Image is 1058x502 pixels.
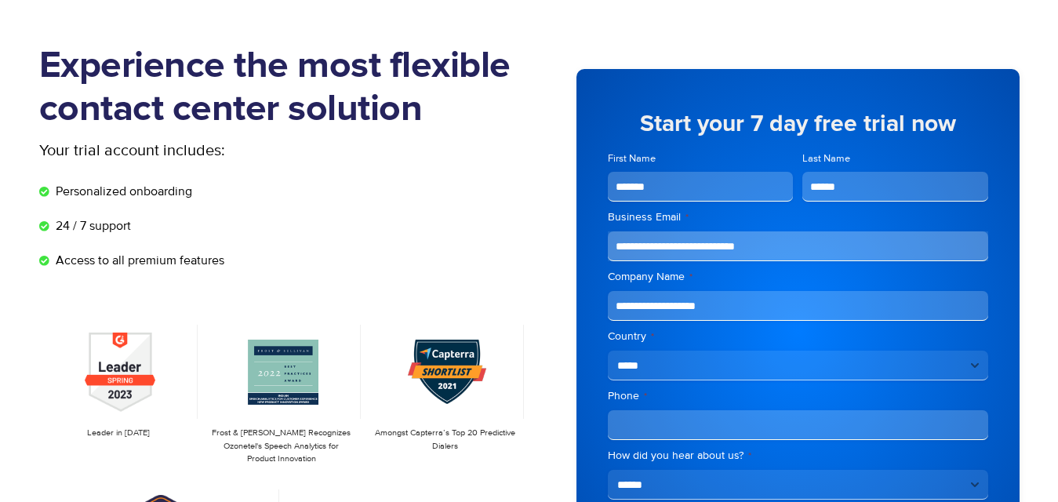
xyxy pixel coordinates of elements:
label: Last Name [802,151,988,166]
p: Amongst Capterra’s Top 20 Predictive Dialers [373,427,516,453]
p: Leader in [DATE] [47,427,190,440]
h1: Experience the most flexible contact center solution [39,45,529,131]
p: Your trial account includes: [39,139,412,162]
h5: Start your 7 day free trial now [608,112,988,136]
label: Phone [608,388,988,404]
p: Frost & [PERSON_NAME] Recognizes Ozonetel's Speech Analytics for Product Innovation [210,427,353,466]
span: 24 / 7 support [52,216,131,235]
span: Access to all premium features [52,251,224,270]
label: Country [608,329,988,344]
label: How did you hear about us? [608,448,988,464]
label: Business Email [608,209,988,225]
label: First Name [608,151,794,166]
label: Company Name [608,269,988,285]
span: Personalized onboarding [52,182,192,201]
